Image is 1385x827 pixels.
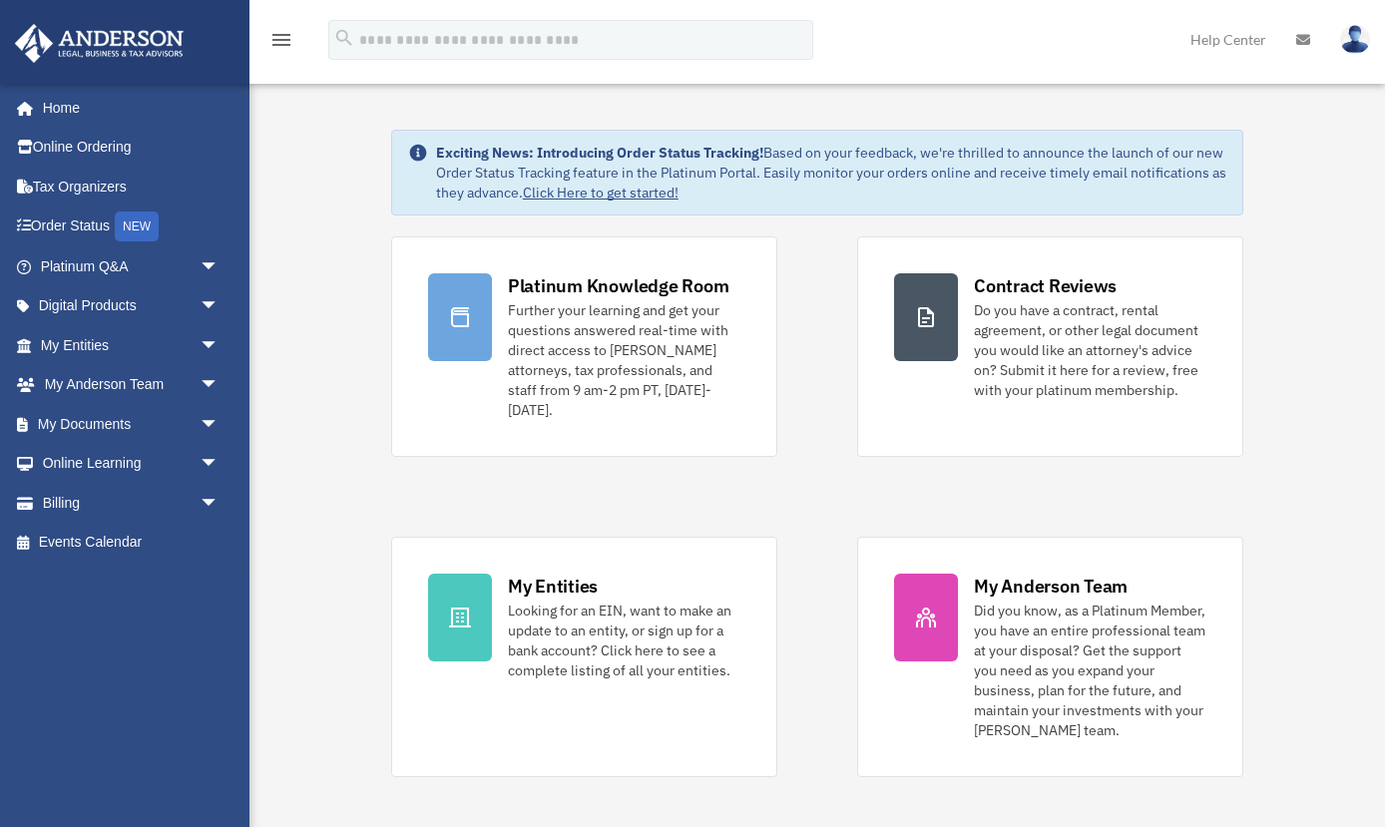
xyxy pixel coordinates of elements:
a: Contract Reviews Do you have a contract, rental agreement, or other legal document you would like... [857,236,1243,457]
div: Did you know, as a Platinum Member, you have an entire professional team at your disposal? Get th... [974,601,1206,740]
a: My Documentsarrow_drop_down [14,404,249,444]
span: arrow_drop_down [200,404,239,445]
a: My Entities Looking for an EIN, want to make an update to an entity, or sign up for a bank accoun... [391,537,777,777]
a: Online Learningarrow_drop_down [14,444,249,484]
a: My Entitiesarrow_drop_down [14,325,249,365]
div: NEW [115,211,159,241]
a: Billingarrow_drop_down [14,483,249,523]
div: My Anderson Team [974,574,1128,599]
div: My Entities [508,574,598,599]
img: User Pic [1340,25,1370,54]
span: arrow_drop_down [200,483,239,524]
i: menu [269,28,293,52]
a: My Anderson Teamarrow_drop_down [14,365,249,405]
div: Do you have a contract, rental agreement, or other legal document you would like an attorney's ad... [974,300,1206,400]
strong: Exciting News: Introducing Order Status Tracking! [436,144,763,162]
a: Platinum Q&Aarrow_drop_down [14,246,249,286]
a: Tax Organizers [14,167,249,207]
div: Platinum Knowledge Room [508,273,729,298]
span: arrow_drop_down [200,365,239,406]
a: Online Ordering [14,128,249,168]
div: Looking for an EIN, want to make an update to an entity, or sign up for a bank account? Click her... [508,601,740,680]
span: arrow_drop_down [200,246,239,287]
div: Based on your feedback, we're thrilled to announce the launch of our new Order Status Tracking fe... [436,143,1226,203]
a: Platinum Knowledge Room Further your learning and get your questions answered real-time with dire... [391,236,777,457]
div: Contract Reviews [974,273,1117,298]
i: search [333,27,355,49]
a: My Anderson Team Did you know, as a Platinum Member, you have an entire professional team at your... [857,537,1243,777]
a: Events Calendar [14,523,249,563]
a: Click Here to get started! [523,184,679,202]
a: Digital Productsarrow_drop_down [14,286,249,326]
span: arrow_drop_down [200,325,239,366]
img: Anderson Advisors Platinum Portal [9,24,190,63]
span: arrow_drop_down [200,286,239,327]
span: arrow_drop_down [200,444,239,485]
div: Further your learning and get your questions answered real-time with direct access to [PERSON_NAM... [508,300,740,420]
a: menu [269,35,293,52]
a: Home [14,88,239,128]
a: Order StatusNEW [14,207,249,247]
